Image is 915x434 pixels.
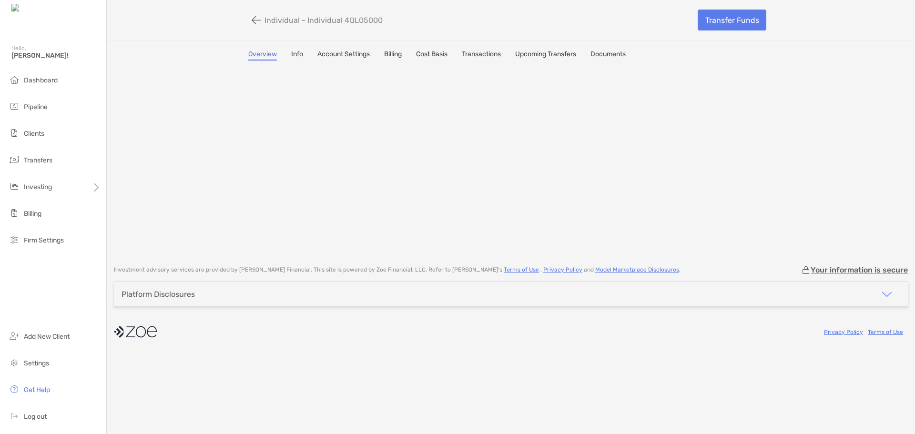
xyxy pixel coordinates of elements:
[698,10,766,30] a: Transfer Funds
[24,413,47,421] span: Log out
[114,266,681,273] p: Investment advisory services are provided by [PERSON_NAME] Financial . This site is powered by Zo...
[114,321,157,343] img: company logo
[504,266,539,273] a: Terms of Use
[24,210,41,218] span: Billing
[24,103,48,111] span: Pipeline
[9,181,20,192] img: investing icon
[590,50,626,61] a: Documents
[824,329,863,335] a: Privacy Policy
[543,266,582,273] a: Privacy Policy
[9,74,20,85] img: dashboard icon
[122,290,195,299] div: Platform Disclosures
[248,50,277,61] a: Overview
[24,130,44,138] span: Clients
[24,156,52,164] span: Transfers
[9,101,20,112] img: pipeline icon
[9,357,20,368] img: settings icon
[416,50,447,61] a: Cost Basis
[384,50,402,61] a: Billing
[595,266,679,273] a: Model Marketplace Disclosures
[24,183,52,191] span: Investing
[9,154,20,165] img: transfers icon
[462,50,501,61] a: Transactions
[264,16,383,25] p: Individual - Individual 4QL05000
[24,386,50,394] span: Get Help
[11,51,101,60] span: [PERSON_NAME]!
[9,330,20,342] img: add_new_client icon
[868,329,903,335] a: Terms of Use
[9,127,20,139] img: clients icon
[881,289,893,300] img: icon arrow
[9,410,20,422] img: logout icon
[291,50,303,61] a: Info
[24,359,49,367] span: Settings
[24,236,64,244] span: Firm Settings
[11,4,52,13] img: Zoe Logo
[811,265,908,274] p: Your information is secure
[9,384,20,395] img: get-help icon
[24,333,70,341] span: Add New Client
[515,50,576,61] a: Upcoming Transfers
[24,76,58,84] span: Dashboard
[9,207,20,219] img: billing icon
[9,234,20,245] img: firm-settings icon
[317,50,370,61] a: Account Settings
